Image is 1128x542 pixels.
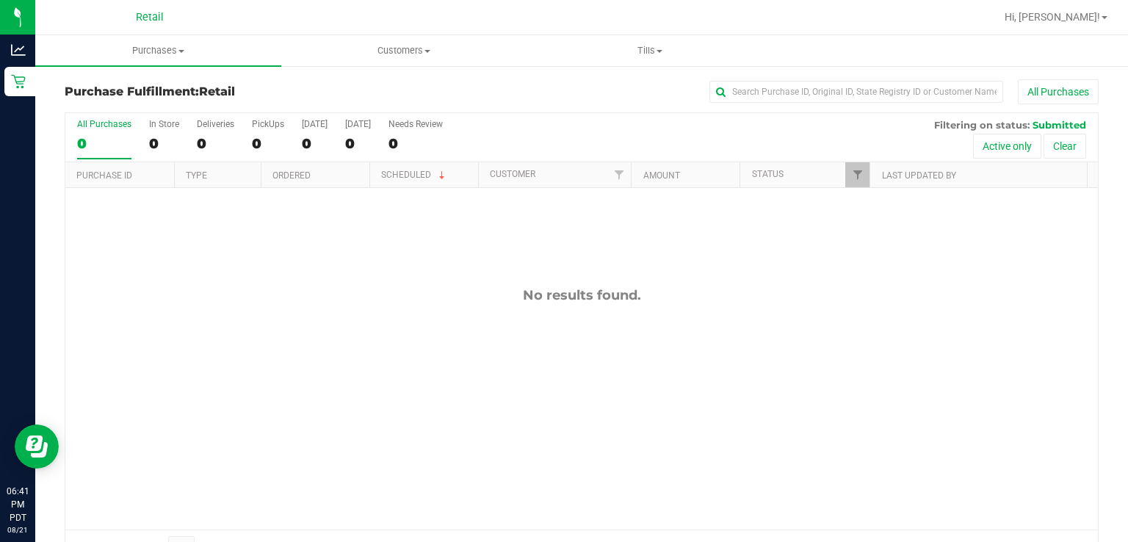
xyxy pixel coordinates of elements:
[388,119,443,129] div: Needs Review
[252,135,284,152] div: 0
[149,119,179,129] div: In Store
[388,135,443,152] div: 0
[882,170,956,181] a: Last Updated By
[65,85,409,98] h3: Purchase Fulfillment:
[65,287,1098,303] div: No results found.
[77,135,131,152] div: 0
[281,35,527,66] a: Customers
[934,119,1030,131] span: Filtering on status:
[345,119,371,129] div: [DATE]
[199,84,235,98] span: Retail
[1018,79,1099,104] button: All Purchases
[1044,134,1086,159] button: Clear
[7,485,29,524] p: 06:41 PM PDT
[528,44,773,57] span: Tills
[35,35,281,66] a: Purchases
[752,169,784,179] a: Status
[197,135,234,152] div: 0
[77,119,131,129] div: All Purchases
[973,134,1041,159] button: Active only
[381,170,448,180] a: Scheduled
[35,44,281,57] span: Purchases
[272,170,311,181] a: Ordered
[709,81,1003,103] input: Search Purchase ID, Original ID, State Registry ID or Customer Name...
[345,135,371,152] div: 0
[15,424,59,469] iframe: Resource center
[1033,119,1086,131] span: Submitted
[149,135,179,152] div: 0
[302,119,328,129] div: [DATE]
[136,11,164,24] span: Retail
[252,119,284,129] div: PickUps
[282,44,527,57] span: Customers
[607,162,631,187] a: Filter
[845,162,869,187] a: Filter
[186,170,207,181] a: Type
[11,74,26,89] inline-svg: Retail
[643,170,680,181] a: Amount
[527,35,773,66] a: Tills
[1005,11,1100,23] span: Hi, [PERSON_NAME]!
[490,169,535,179] a: Customer
[11,43,26,57] inline-svg: Analytics
[76,170,132,181] a: Purchase ID
[197,119,234,129] div: Deliveries
[7,524,29,535] p: 08/21
[302,135,328,152] div: 0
